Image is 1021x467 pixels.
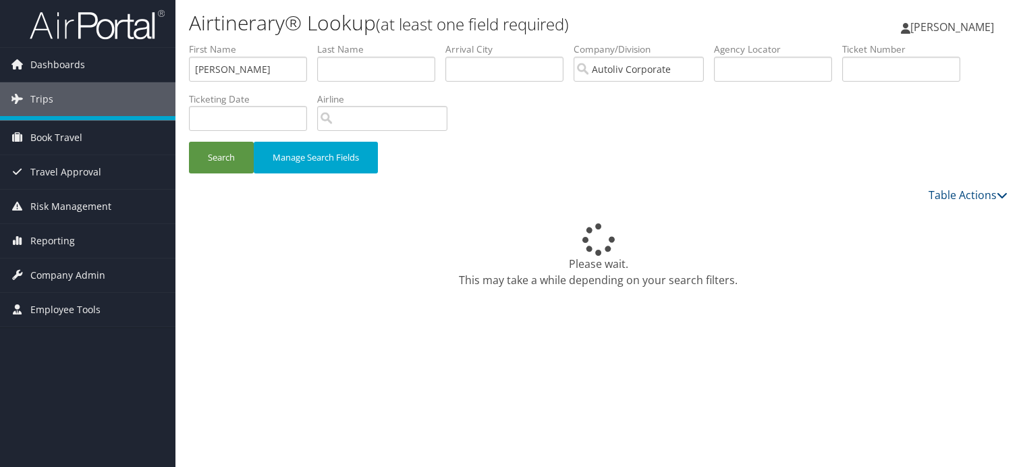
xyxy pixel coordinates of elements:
[30,121,82,155] span: Book Travel
[30,9,165,40] img: airportal-logo.png
[189,43,317,56] label: First Name
[189,223,1008,288] div: Please wait. This may take a while depending on your search filters.
[317,43,445,56] label: Last Name
[929,188,1008,202] a: Table Actions
[30,258,105,292] span: Company Admin
[842,43,970,56] label: Ticket Number
[189,9,735,37] h1: Airtinerary® Lookup
[901,7,1008,47] a: [PERSON_NAME]
[376,13,569,35] small: (at least one field required)
[30,155,101,189] span: Travel Approval
[189,92,317,106] label: Ticketing Date
[30,82,53,116] span: Trips
[30,224,75,258] span: Reporting
[254,142,378,173] button: Manage Search Fields
[30,293,101,327] span: Employee Tools
[30,190,111,223] span: Risk Management
[714,43,842,56] label: Agency Locator
[910,20,994,34] span: [PERSON_NAME]
[317,92,458,106] label: Airline
[189,142,254,173] button: Search
[30,48,85,82] span: Dashboards
[445,43,574,56] label: Arrival City
[574,43,714,56] label: Company/Division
